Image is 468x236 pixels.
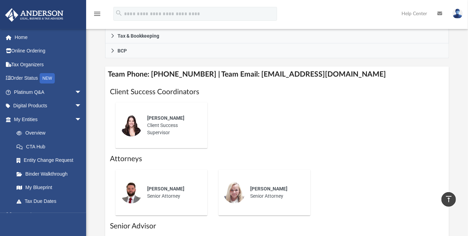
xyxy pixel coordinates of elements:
[105,43,449,58] a: BCP
[223,181,245,204] img: thumbnail
[75,112,89,127] span: arrow_drop_down
[5,99,92,113] a: Digital Productsarrow_drop_down
[118,33,159,38] span: Tax & Bookkeeping
[75,99,89,113] span: arrow_drop_down
[75,208,89,222] span: arrow_drop_down
[147,115,184,121] span: [PERSON_NAME]
[10,140,92,154] a: CTA Hub
[10,167,92,181] a: Binder Walkthrough
[118,48,127,53] span: BCP
[93,10,101,18] i: menu
[120,181,142,204] img: thumbnail
[250,186,287,191] span: [PERSON_NAME]
[10,181,89,195] a: My Blueprint
[5,44,92,58] a: Online Ordering
[10,194,92,208] a: Tax Due Dates
[245,180,306,205] div: Senior Attorney
[3,8,65,22] img: Anderson Advisors Platinum Portal
[110,154,444,164] h1: Attorneys
[441,192,456,207] a: vertical_align_top
[142,180,203,205] div: Senior Attorney
[5,58,92,71] a: Tax Organizers
[10,154,92,167] a: Entity Change Request
[40,73,55,83] div: NEW
[105,67,449,82] h4: Team Phone: [PHONE_NUMBER] | Team Email: [EMAIL_ADDRESS][DOMAIN_NAME]
[115,9,123,17] i: search
[147,186,184,191] span: [PERSON_NAME]
[445,195,453,203] i: vertical_align_top
[10,126,92,140] a: Overview
[5,71,92,86] a: Order StatusNEW
[120,115,142,137] img: thumbnail
[142,110,203,141] div: Client Success Supervisor
[75,85,89,99] span: arrow_drop_down
[5,208,89,222] a: My Anderson Teamarrow_drop_down
[110,221,444,231] h1: Senior Advisor
[5,85,92,99] a: Platinum Q&Aarrow_drop_down
[5,30,92,44] a: Home
[452,9,463,19] img: User Pic
[5,112,92,126] a: My Entitiesarrow_drop_down
[105,29,449,43] a: Tax & Bookkeeping
[93,13,101,18] a: menu
[110,87,444,97] h1: Client Success Coordinators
